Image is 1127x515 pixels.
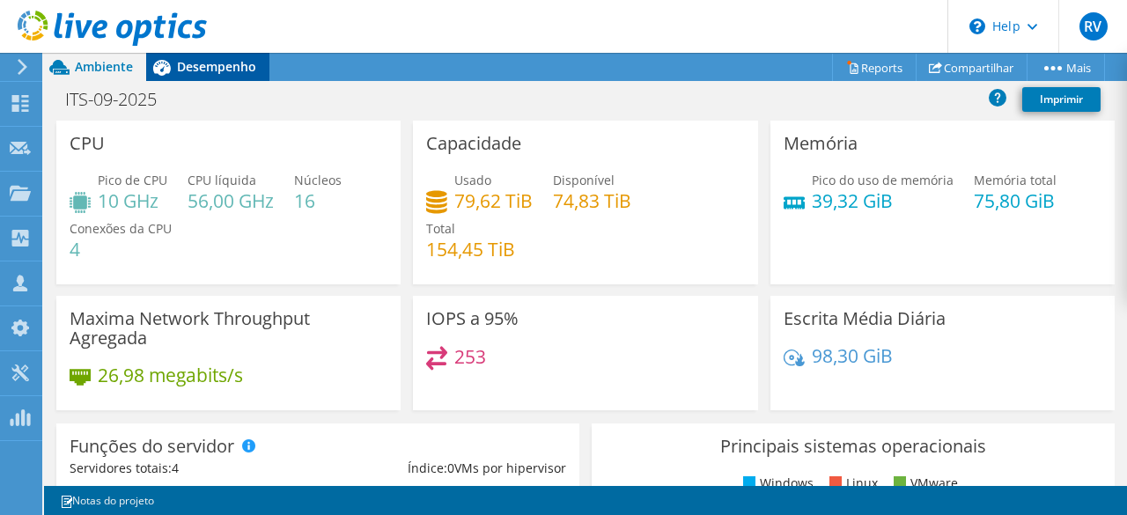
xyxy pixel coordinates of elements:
li: VMware [889,474,958,493]
span: Núcleos [294,172,342,188]
h3: IOPS a 95% [426,309,519,328]
span: Disponível [553,172,615,188]
h3: Maxima Network Throughput Agregada [70,309,387,348]
h3: Funções do servidor [70,437,234,456]
h3: Escrita Média Diária [784,309,946,328]
span: Conexões da CPU [70,220,172,237]
h4: 16 [294,191,342,210]
h4: 26,98 megabits/s [98,365,243,385]
span: Memória total [974,172,1057,188]
h3: Memória [784,134,858,153]
a: Compartilhar [916,54,1028,81]
a: Mais [1027,54,1105,81]
div: Índice: VMs por hipervisor [318,459,566,478]
span: Desempenho [177,58,256,75]
span: 0 [447,460,454,476]
h4: 253 [454,347,486,366]
div: Servidores totais: [70,459,318,478]
h4: 154,45 TiB [426,239,515,259]
h1: ITS-09-2025 [57,90,184,109]
span: 4 [172,460,179,476]
li: Windows [739,474,814,493]
span: RV [1079,12,1108,40]
span: Ambiente [75,58,133,75]
h3: Principais sistemas operacionais [605,437,1101,456]
h4: 39,32 GiB [812,191,954,210]
h4: 98,30 GiB [812,346,893,365]
li: Linux [825,474,878,493]
svg: \n [969,18,985,34]
h4: 74,83 TiB [553,191,631,210]
span: Usado [454,172,491,188]
a: Reports [832,54,917,81]
span: Pico do uso de memória [812,172,954,188]
a: Imprimir [1022,87,1101,112]
a: Notas do projeto [48,489,166,511]
h4: 4 [70,239,172,259]
h3: Capacidade [426,134,521,153]
h4: 10 GHz [98,191,167,210]
h3: CPU [70,134,105,153]
h4: 75,80 GiB [974,191,1057,210]
span: Pico de CPU [98,172,167,188]
h4: 79,62 TiB [454,191,533,210]
h4: 56,00 GHz [188,191,274,210]
span: Total [426,220,455,237]
span: CPU líquida [188,172,256,188]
